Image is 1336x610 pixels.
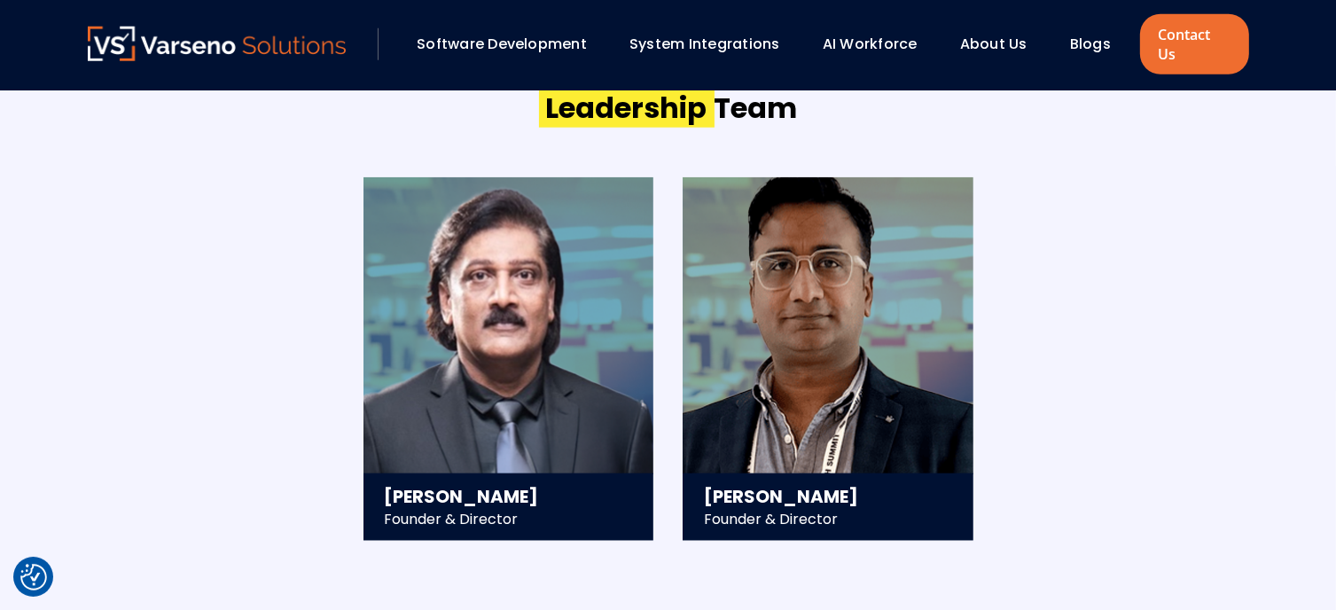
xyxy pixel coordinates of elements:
div: Founder & Director [385,509,633,541]
div: Founder & Director [704,509,952,541]
img: Revisit consent button [20,564,47,590]
a: Blogs [1070,34,1111,54]
a: Varseno Solutions – Product Engineering & IT Services [88,27,347,62]
div: Blogs [1061,29,1136,59]
h3: [PERSON_NAME] [704,484,952,509]
h2: Team [539,89,798,128]
div: AI Workforce [814,29,942,59]
span: Leadership [539,88,715,128]
a: Software Development [417,34,587,54]
button: Cookie Settings [20,564,47,590]
div: System Integrations [621,29,805,59]
div: About Us [951,29,1052,59]
div: Software Development [408,29,612,59]
img: Varseno Solutions – Product Engineering & IT Services [88,27,347,61]
a: About Us [960,34,1027,54]
a: AI Workforce [823,34,918,54]
a: Contact Us [1140,14,1248,74]
h3: [PERSON_NAME] [385,484,633,509]
a: System Integrations [629,34,780,54]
